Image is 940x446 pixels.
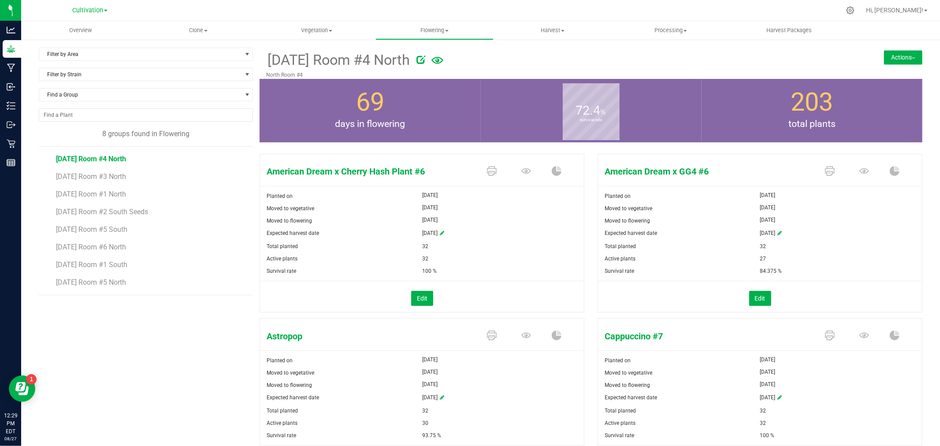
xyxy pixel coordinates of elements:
[267,193,293,199] span: Planted on
[760,240,766,253] span: 32
[9,375,35,402] iframe: Resource center
[266,49,410,71] span: [DATE] Room #4 North
[260,330,476,343] span: Astropop
[422,379,438,390] span: [DATE]
[605,193,631,199] span: Planted on
[605,268,634,274] span: Survival rate
[4,412,17,435] p: 12:29 PM EDT
[605,432,634,439] span: Survival rate
[267,394,319,401] span: Expected harvest date
[267,357,293,364] span: Planted on
[267,268,296,274] span: Survival rate
[7,45,15,53] inline-svg: Grow
[56,260,127,269] span: [DATE] Room #1 South
[56,155,126,163] span: [DATE] Room #4 North
[422,190,438,201] span: [DATE]
[7,26,15,34] inline-svg: Analytics
[267,205,314,212] span: Moved to vegetative
[605,218,650,224] span: Moved to flowering
[422,367,438,377] span: [DATE]
[605,408,636,414] span: Total planted
[7,120,15,129] inline-svg: Outbound
[760,417,766,429] span: 32
[598,330,814,343] span: Cappuccino #7
[422,253,428,265] span: 32
[730,21,848,40] a: Harvest Packages
[422,215,438,225] span: [DATE]
[56,190,126,198] span: [DATE] Room #1 North
[422,391,438,405] span: [DATE]
[708,79,916,142] group-info-box: Total number of plants
[422,265,437,277] span: 100 %
[39,129,253,139] div: 8 groups found in Flowering
[266,71,805,79] p: North Room #4
[257,21,375,40] a: Vegetation
[702,117,922,131] span: total plants
[39,109,253,121] input: NO DATA FOUND
[866,7,923,14] span: Hi, [PERSON_NAME]!
[605,382,650,388] span: Moved to flowering
[605,420,635,426] span: Active plants
[267,408,298,414] span: Total planted
[598,165,814,178] span: American Dream x GG4 #6
[57,26,104,34] span: Overview
[139,21,257,40] a: Clone
[7,139,15,148] inline-svg: Retail
[56,225,127,234] span: [DATE] Room #5 South
[760,429,775,442] span: 100 %
[791,87,833,117] span: 203
[494,26,611,34] span: Harvest
[605,230,657,236] span: Expected harvest date
[267,230,319,236] span: Expected harvest date
[267,218,312,224] span: Moved to flowering
[760,253,766,265] span: 27
[242,48,253,60] span: select
[487,79,695,142] group-info-box: Survival rate
[605,370,652,376] span: Moved to vegetative
[563,81,620,160] b: survival rate
[760,367,776,377] span: [DATE]
[605,357,631,364] span: Planted on
[356,87,384,117] span: 69
[760,265,782,277] span: 84.375 %
[376,26,493,34] span: Flowering
[7,63,15,72] inline-svg: Manufacturing
[422,405,428,417] span: 32
[260,165,476,178] span: American Dream x Cherry Hash Plant #6
[258,26,375,34] span: Vegetation
[39,48,242,60] span: Filter by Area
[760,190,776,201] span: [DATE]
[267,420,297,426] span: Active plants
[605,205,652,212] span: Moved to vegetative
[760,379,776,390] span: [DATE]
[749,291,771,306] button: Edit
[422,417,428,429] span: 30
[760,391,776,405] span: [DATE]
[72,7,103,14] span: Cultivation
[267,382,312,388] span: Moved to flowering
[26,374,37,385] iframe: Resource center unread badge
[760,405,766,417] span: 32
[612,26,729,34] span: Processing
[7,158,15,167] inline-svg: Reports
[39,89,242,101] span: Find a Group
[422,354,438,365] span: [DATE]
[140,26,257,34] span: Clone
[605,243,636,249] span: Total planted
[7,101,15,110] inline-svg: Inventory
[267,256,297,262] span: Active plants
[56,172,126,181] span: [DATE] Room #3 North
[7,82,15,91] inline-svg: Inbound
[56,243,126,251] span: [DATE] Room #6 North
[422,429,441,442] span: 93.75 %
[754,26,824,34] span: Harvest Packages
[266,79,474,142] group-info-box: Days in flowering
[267,243,298,249] span: Total planted
[605,394,657,401] span: Expected harvest date
[267,370,314,376] span: Moved to vegetative
[260,117,480,131] span: days in flowering
[411,291,433,306] button: Edit
[422,240,428,253] span: 32
[422,202,438,213] span: [DATE]
[494,21,612,40] a: Harvest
